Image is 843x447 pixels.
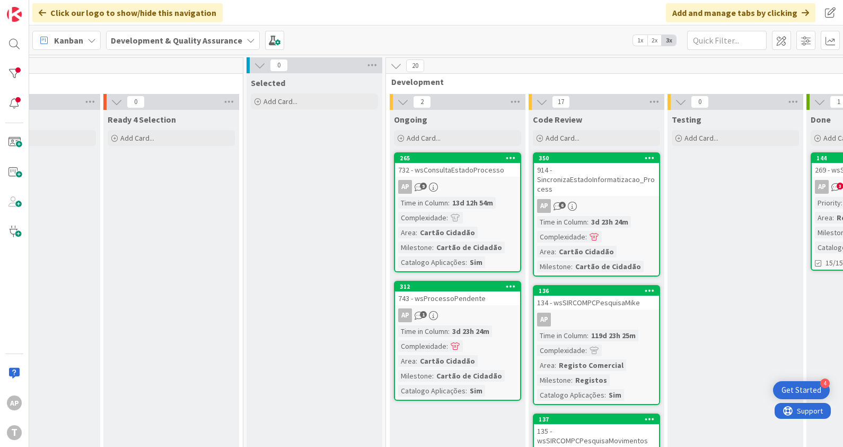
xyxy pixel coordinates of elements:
div: AP [398,308,412,322]
div: Cartão Cidadão [417,355,478,367]
span: Kanban [54,34,83,47]
span: Add Card... [684,133,718,143]
div: 137 [534,415,659,424]
span: : [466,256,467,268]
span: 0 [691,96,709,108]
div: Milestone [398,370,432,382]
span: : [832,212,834,223]
div: AP [815,180,829,194]
span: Ready 4 Selection [108,114,176,125]
div: Area [398,227,416,238]
div: AP [537,313,551,326]
div: 3d 23h 24m [450,325,492,337]
div: 732 - wsConsultaEstadoProcesso [395,163,520,177]
div: 312 [395,282,520,291]
div: Get Started [781,385,821,396]
span: : [448,197,450,209]
span: 6 [559,202,566,209]
div: Sim [467,385,485,397]
div: 13d 12h 54m [450,197,496,209]
span: Ongoing [394,114,427,125]
div: 3d 23h 24m [589,216,631,228]
span: : [432,370,434,382]
span: Add Card... [120,133,154,143]
div: Milestone [537,374,571,386]
div: Registos [573,374,610,386]
div: 119d 23h 25m [589,330,638,341]
span: Testing [672,114,701,125]
div: 312 [400,283,520,290]
div: Open Get Started checklist, remaining modules: 4 [773,381,830,399]
span: 2x [647,35,662,46]
div: AP [395,180,520,194]
span: 3x [662,35,676,46]
div: Add and manage tabs by clicking [666,3,815,22]
div: 134 - wsSIRCOMPCPesquisaMike [534,296,659,310]
div: Complexidade [398,340,446,352]
div: 265 [400,154,520,162]
input: Quick Filter... [687,31,767,50]
div: Milestone [398,242,432,253]
span: Done [811,114,831,125]
div: AP [398,180,412,194]
div: AP [537,199,551,213]
img: Visit kanbanzone.com [7,7,22,22]
span: 0 [270,59,288,72]
div: AP [534,199,659,213]
span: Add Card... [264,97,297,106]
div: Complexidade [537,231,585,243]
span: : [416,355,417,367]
div: AP [534,313,659,326]
div: Complexidade [537,345,585,356]
span: : [446,212,448,223]
div: Cartão de Cidadão [573,261,644,272]
div: 136134 - wsSIRCOMPCPesquisaMike [534,286,659,310]
span: : [448,325,450,337]
span: 1x [633,35,647,46]
span: : [604,389,606,401]
div: Time in Column [398,325,448,337]
span: Code Review [533,114,582,125]
div: Milestone [537,261,571,272]
div: 265732 - wsConsultaEstadoProcesso [395,153,520,177]
span: : [416,227,417,238]
span: : [571,261,573,272]
span: 20 [406,59,424,72]
span: Add Card... [407,133,441,143]
span: : [585,345,587,356]
div: Registo Comercial [556,359,626,371]
span: : [571,374,573,386]
div: 350914 - SincronizaEstadoInformatizacao_Process [534,153,659,196]
span: : [555,359,556,371]
span: : [585,231,587,243]
div: Cartão Cidadão [556,246,617,257]
span: Add Card... [546,133,579,143]
div: 312743 - wsProcessoPendente [395,282,520,305]
div: AP [395,308,520,322]
div: 137 [539,416,659,423]
div: Complexidade [398,212,446,223]
span: : [432,242,434,253]
span: : [555,246,556,257]
div: Catalogo Aplicações [398,385,466,397]
div: 914 - SincronizaEstadoInformatizacao_Process [534,163,659,196]
b: Development & Quality Assurance [111,35,242,46]
div: Area [537,246,555,257]
span: 0 [127,96,145,108]
span: 17 [552,96,570,108]
div: Cartão de Cidadão [434,370,505,382]
div: Priority [815,197,841,209]
span: Selected [251,78,285,88]
span: 1 [420,311,427,318]
div: Sim [467,256,485,268]
div: Cartão de Cidadão [434,242,505,253]
span: : [587,330,589,341]
div: Area [398,355,416,367]
div: 136 [534,286,659,296]
span: : [841,197,842,209]
div: 350 [534,153,659,163]
span: Support [22,2,48,14]
div: 136 [539,287,659,295]
div: Area [537,359,555,371]
div: Time in Column [537,330,587,341]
